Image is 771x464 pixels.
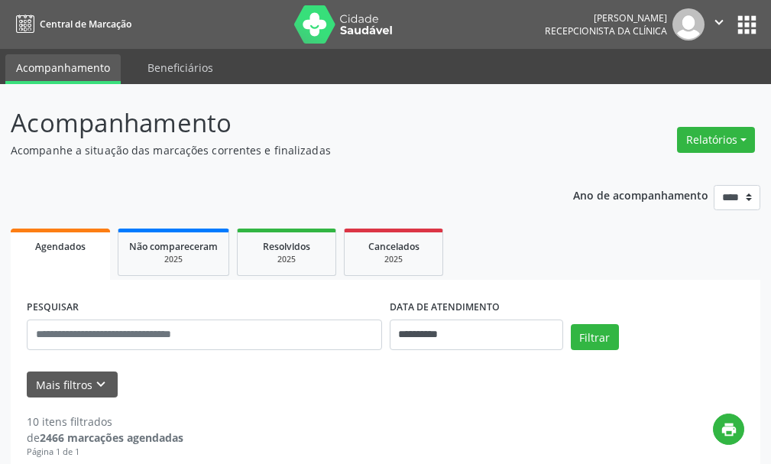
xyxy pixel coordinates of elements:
[27,372,118,398] button: Mais filtroskeyboard_arrow_down
[11,142,536,158] p: Acompanhe a situação das marcações correntes e finalizadas
[11,11,131,37] a: Central de Marcação
[677,127,755,153] button: Relatórios
[248,254,325,265] div: 2025
[11,104,536,142] p: Acompanhamento
[27,414,183,430] div: 10 itens filtrados
[40,18,131,31] span: Central de Marcação
[545,11,667,24] div: [PERSON_NAME]
[573,185,708,204] p: Ano de acompanhamento
[705,8,734,41] button: 
[27,296,79,320] label: PESQUISAR
[129,240,218,253] span: Não compareceram
[711,14,727,31] i: 
[571,324,619,350] button: Filtrar
[263,240,310,253] span: Resolvidos
[137,54,224,81] a: Beneficiários
[5,54,121,84] a: Acompanhamento
[92,376,109,393] i: keyboard_arrow_down
[40,430,183,445] strong: 2466 marcações agendadas
[129,254,218,265] div: 2025
[713,414,744,445] button: print
[355,254,432,265] div: 2025
[35,240,86,253] span: Agendados
[545,24,667,37] span: Recepcionista da clínica
[27,446,183,459] div: Página 1 de 1
[368,240,420,253] span: Cancelados
[27,430,183,446] div: de
[734,11,760,38] button: apps
[390,296,500,320] label: DATA DE ATENDIMENTO
[672,8,705,41] img: img
[721,421,737,438] i: print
